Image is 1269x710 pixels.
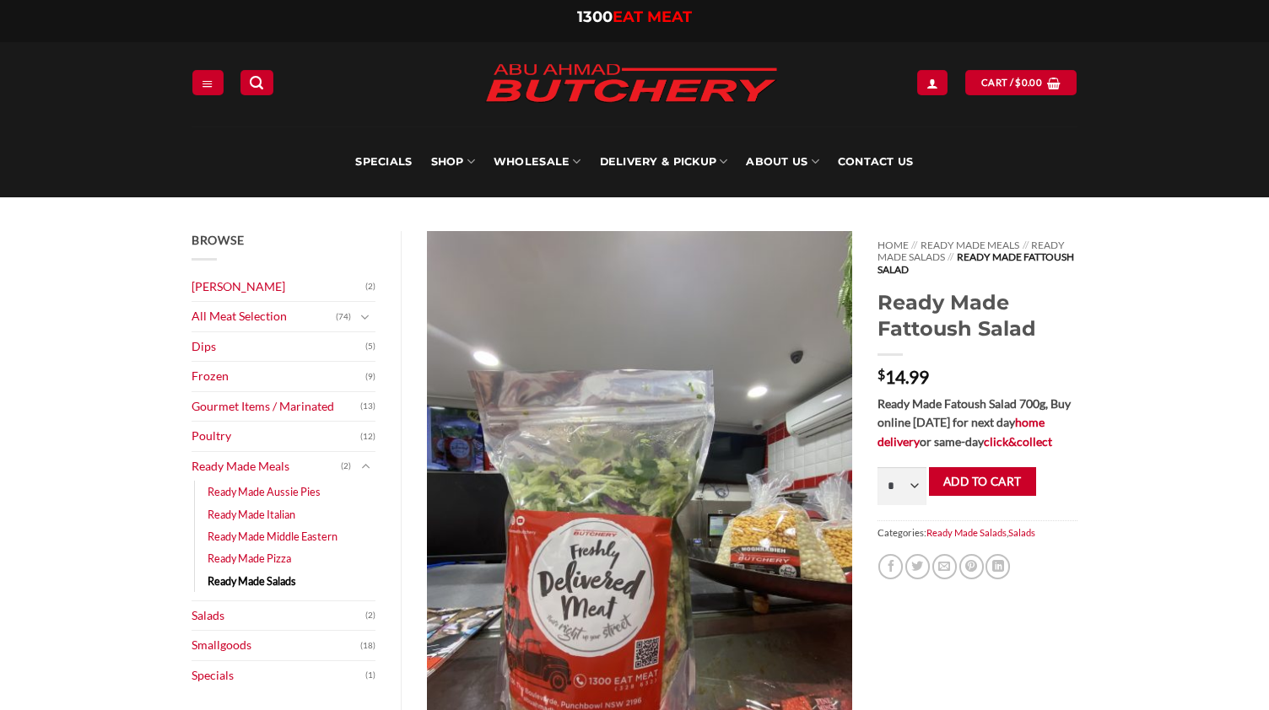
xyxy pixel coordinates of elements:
span: $ [1015,75,1021,90]
span: Browse [192,233,244,247]
a: Delivery & Pickup [600,126,728,197]
a: Ready Made Aussie Pies [208,481,321,503]
a: Share on LinkedIn [985,554,1010,578]
a: Smallgoods [192,631,360,660]
span: (18) [360,633,375,659]
a: Menu [192,70,223,94]
span: Cart / [981,75,1042,90]
h1: Ready Made Fattoush Salad [877,289,1077,342]
a: Frozen [192,362,365,391]
a: [PERSON_NAME] [192,272,365,302]
span: EAT MEAT [613,8,692,26]
bdi: 14.99 [877,366,929,387]
span: $ [877,368,885,381]
a: Login [917,70,948,94]
button: Toggle [355,308,375,326]
span: (1) [365,663,375,688]
a: Email to a Friend [932,554,957,578]
a: home delivery [877,415,1045,449]
a: Ready Made Meals [921,239,1019,251]
span: // [1023,239,1029,251]
span: (13) [360,394,375,419]
a: View cart [965,70,1077,94]
span: // [911,239,917,251]
a: All Meat Selection [192,302,336,331]
a: SHOP [431,126,475,197]
span: (12) [360,424,375,449]
bdi: 0.00 [1015,77,1042,88]
a: Specials [355,126,412,197]
a: Pin on Pinterest [959,554,984,578]
span: Ready Made Fattoush Salad [877,250,1074,275]
a: click&collect [984,434,1052,449]
button: Toggle [355,457,375,476]
a: Ready Made Middle Eastern [208,525,337,547]
a: Contact Us [838,126,914,197]
a: Share on Facebook [878,554,903,578]
img: Abu Ahmad Butchery [471,52,791,116]
a: Ready Made Salads [926,527,1007,538]
a: Ready Made Pizza [208,547,291,569]
a: Poultry [192,422,360,451]
span: 1300 [577,8,613,26]
a: Search [240,70,273,94]
a: Dips [192,332,365,362]
a: About Us [746,126,818,197]
a: Salads [1008,527,1035,538]
a: Ready Made Salads [208,570,296,592]
span: (2) [341,454,351,479]
a: Share on Twitter [905,554,930,578]
span: (5) [365,334,375,359]
a: 1300EAT MEAT [577,8,692,26]
span: (74) [336,304,351,330]
a: Salads [192,601,365,631]
a: Ready Made Meals [192,452,341,481]
span: (2) [365,274,375,299]
a: Home [877,239,909,251]
a: Gourmet Items / Marinated [192,392,360,422]
button: Add to cart [929,467,1036,497]
a: Ready Made Italian [208,503,295,525]
a: Ready Made Salads [877,239,1065,263]
span: Categories: , [877,520,1077,545]
strong: Ready Made Fatoush Salad 700g, Buy online [DATE] for next day or same-day [877,396,1071,449]
a: Wholesale [494,126,581,197]
span: (2) [365,603,375,628]
span: (9) [365,364,375,390]
span: // [948,250,953,263]
a: Specials [192,661,365,691]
